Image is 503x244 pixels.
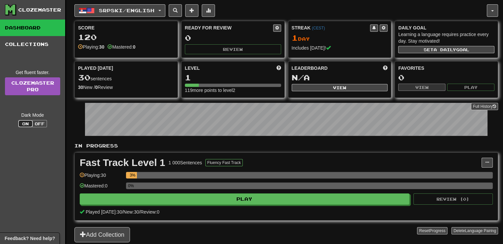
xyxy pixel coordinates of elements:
button: Review [185,44,281,54]
span: Srpski / English [99,8,154,13]
div: Includes [DATE]! [292,45,388,51]
div: 120 [78,33,174,41]
div: Get fluent faster. [5,69,60,76]
strong: 0 [95,85,98,90]
span: Progress [430,228,445,233]
span: Level [185,65,200,71]
span: This week in points, UTC [383,65,388,71]
button: Add Collection [74,227,130,242]
button: On [18,120,33,127]
strong: 30 [78,85,83,90]
button: Review (0) [413,193,493,205]
span: New: 30 [123,209,139,215]
button: Seta dailygoal [398,46,494,53]
div: 0 [398,73,494,82]
span: a daily [434,47,456,52]
button: Srpski/English [74,4,165,17]
button: Play [447,84,494,91]
span: Open feedback widget [5,235,55,242]
div: Ready for Review [185,24,273,31]
div: Dark Mode [5,112,60,118]
span: Review: 0 [140,209,159,215]
span: Played [DATE]: 30 [86,209,122,215]
span: / [139,209,141,215]
span: Language Pairing [465,228,496,233]
div: Playing: [78,44,104,50]
div: Daily Goal [398,24,494,31]
button: Off [32,120,47,127]
span: 30 [78,73,91,82]
div: 1 000 Sentences [169,159,202,166]
button: Add sentence to collection [185,4,198,17]
div: Playing: 30 [80,172,123,183]
div: 0 [185,34,281,42]
div: Day [292,34,388,42]
div: 3% [128,172,137,179]
button: Search sentences [169,4,182,17]
strong: 0 [133,44,136,50]
button: More stats [202,4,215,17]
a: (CEST) [312,26,325,30]
div: Learning a language requires practice every day. Stay motivated! [398,31,494,44]
button: View [292,84,388,91]
button: Fluency Fast Track [205,159,243,166]
button: Play [80,193,409,205]
span: / [122,209,123,215]
p: In Progress [74,142,498,149]
span: 1 [292,33,298,42]
div: New / Review [78,84,174,91]
div: Streak [292,24,370,31]
button: Full History [471,103,498,110]
span: Leaderboard [292,65,328,71]
strong: 30 [99,44,105,50]
button: ResetProgress [417,227,447,234]
div: Mastered: 0 [80,183,123,193]
div: sentences [78,73,174,82]
span: Played [DATE] [78,65,113,71]
span: Score more points to level up [276,65,281,71]
div: 1 [185,73,281,82]
div: Clozemaster [18,7,61,13]
span: N/A [292,73,310,82]
a: ClozemasterPro [5,77,60,95]
button: View [398,84,445,91]
div: Score [78,24,174,31]
div: Fast Track Level 1 [80,158,165,168]
div: 119 more points to level 2 [185,87,281,94]
div: Mastered: [107,44,135,50]
button: DeleteLanguage Pairing [451,227,498,234]
div: Favorites [398,65,494,71]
